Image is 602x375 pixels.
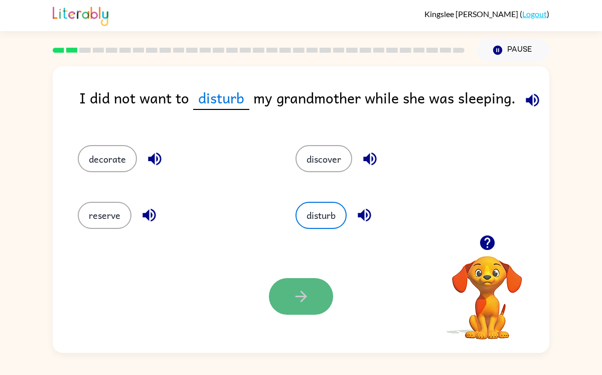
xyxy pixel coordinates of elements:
button: decorate [78,145,137,172]
span: disturb [193,86,249,110]
span: Kingslee [PERSON_NAME] [424,9,520,19]
img: Literably [53,4,108,26]
div: ( ) [424,9,549,19]
div: I did not want to my grandmother while she was sleeping. [79,86,549,125]
button: Pause [477,39,549,62]
a: Logout [522,9,547,19]
button: disturb [295,202,347,229]
button: reserve [78,202,131,229]
button: discover [295,145,352,172]
video: Your browser must support playing .mp4 files to use Literably. Please try using another browser. [437,240,537,341]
